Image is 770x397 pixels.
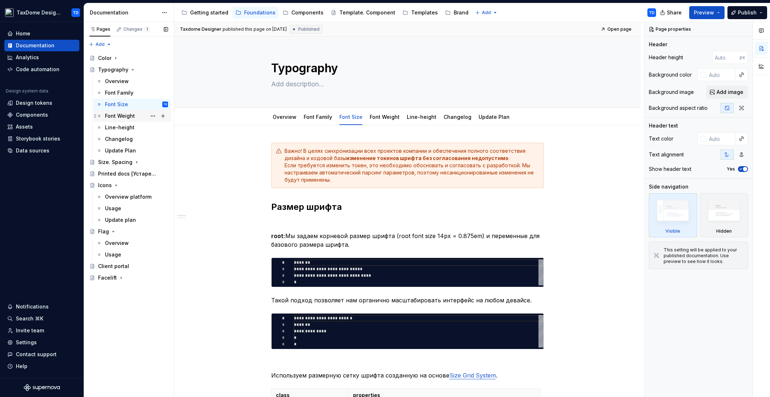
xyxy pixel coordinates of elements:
a: Line-height [93,122,171,133]
div: Components [291,9,324,16]
div: Documentation [16,42,54,49]
span: Share [667,9,682,16]
a: Font Size [339,114,362,120]
p: Мы задаем корневой размер шрифта (root font size 14px = 0.875em) и переменные для базового размер... [271,232,544,249]
div: Header text [649,122,678,129]
div: Template. Component [339,9,395,16]
a: Size Grid System [449,372,496,379]
a: Templates [400,7,441,18]
a: Flag [87,226,171,237]
a: Analytics [4,52,79,63]
div: Pages [89,26,110,32]
span: Add [96,42,105,47]
a: Components [4,109,79,121]
button: Preview [689,6,725,19]
a: Invite team [4,325,79,336]
img: da704ea1-22e8-46cf-95f8-d9f462a55abe.png [5,8,14,17]
div: Brand [454,9,468,16]
a: Overview platform [93,191,171,203]
div: Text alignment [649,151,684,158]
p: px [740,55,745,60]
div: Update Plan [105,147,136,154]
div: Visible [665,228,680,234]
a: Update plan [93,214,171,226]
div: Data sources [16,147,49,154]
a: Size. Spacing [87,156,171,168]
div: Font Size [105,101,128,108]
div: Color [98,55,111,62]
button: Add [473,8,500,18]
a: Getting started [179,7,231,18]
div: Background color [649,71,692,78]
div: Changelog [441,109,474,124]
strong: изменение токенов шрифта без согласования недопустимо [346,155,509,161]
svg: Supernova Logo [24,384,60,391]
div: Contact support [16,351,57,358]
div: Overview [270,109,299,124]
span: Taxdome Designer [180,26,221,32]
strong: root: [271,232,285,240]
div: TD [164,101,167,108]
div: Update Plan [476,109,512,124]
div: Usage [105,251,121,258]
a: Documentation [4,40,79,51]
div: Overview platform [105,193,151,200]
div: Analytics [16,54,39,61]
div: Typography [98,66,128,73]
a: Data sources [4,145,79,156]
a: Usage [93,203,171,214]
button: Contact support [4,349,79,360]
div: Font Size [336,109,365,124]
a: Components [280,7,326,18]
span: Publish [738,9,757,16]
a: Changelog [93,133,171,145]
div: Usage [105,205,121,212]
a: Open page [598,24,635,34]
a: Font Family [304,114,332,120]
div: Storybook stories [16,135,60,142]
a: Facelift [87,272,171,284]
button: Notifications [4,301,79,312]
p: Такой подход позволяет нам органично масштабировать интерфейс на любом девайсе. [271,296,544,305]
a: Overview [93,237,171,249]
a: Client portal [87,260,171,272]
a: Color [87,52,171,64]
div: Code automation [16,66,60,73]
div: Assets [16,123,33,130]
div: Notifications [16,303,49,310]
input: Auto [706,68,735,81]
div: Printed docs [Устарело] [98,170,158,177]
a: Font Family [93,87,171,99]
div: Side navigation [649,183,688,190]
div: Design tokens [16,99,52,107]
h2: Размер шрифта [271,201,544,213]
span: Add [482,10,491,16]
a: Icons [87,180,171,191]
button: Search ⌘K [4,313,79,324]
div: Важно! В целях синхронизации всех проектов компании и обеспечения полного соответствия дизайна и ... [285,147,539,184]
textarea: Typography [270,60,542,77]
div: Search ⌘K [16,315,43,322]
div: Getting started [190,9,228,16]
div: TD [73,10,79,16]
div: Facelift [98,274,117,281]
div: Font Family [301,109,335,124]
div: Font Family [105,89,133,96]
div: Background image [649,89,694,96]
span: 1 [144,26,150,32]
label: Yes [727,166,735,172]
div: Changes [123,26,150,32]
div: Page tree [179,5,471,20]
a: Overview [273,114,296,120]
div: Update plan [105,216,136,224]
div: Page tree [87,52,171,284]
button: Help [4,361,79,372]
div: Header height [649,54,683,61]
span: Preview [694,9,714,16]
a: Line-height [407,114,436,120]
a: Foundations [233,7,278,18]
div: TaxDome Design System [17,9,63,16]
button: Share [656,6,686,19]
div: Header [649,41,667,48]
